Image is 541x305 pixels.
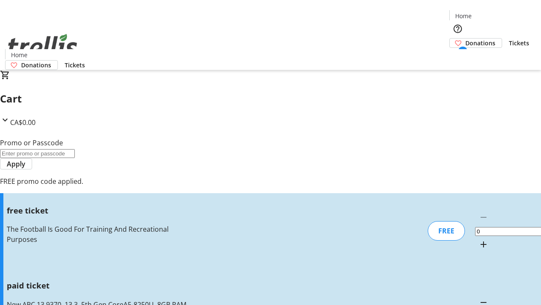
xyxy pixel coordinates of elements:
[449,48,466,65] button: Cart
[65,61,85,69] span: Tickets
[5,25,80,67] img: Orient E2E Organization SeylOnxuSj's Logo
[11,50,27,59] span: Home
[428,221,465,241] div: FREE
[58,61,92,69] a: Tickets
[7,205,191,216] h3: free ticket
[5,50,33,59] a: Home
[10,118,36,127] span: CA$0.00
[455,11,472,20] span: Home
[509,39,529,47] span: Tickets
[7,280,191,291] h3: paid ticket
[5,60,58,70] a: Donations
[21,61,51,69] span: Donations
[475,236,492,253] button: Increment by one
[449,38,502,48] a: Donations
[465,39,495,47] span: Donations
[7,224,191,244] div: The Football Is Good For Training And Recreational Purposes
[7,159,25,169] span: Apply
[450,11,477,20] a: Home
[449,20,466,37] button: Help
[502,39,536,47] a: Tickets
